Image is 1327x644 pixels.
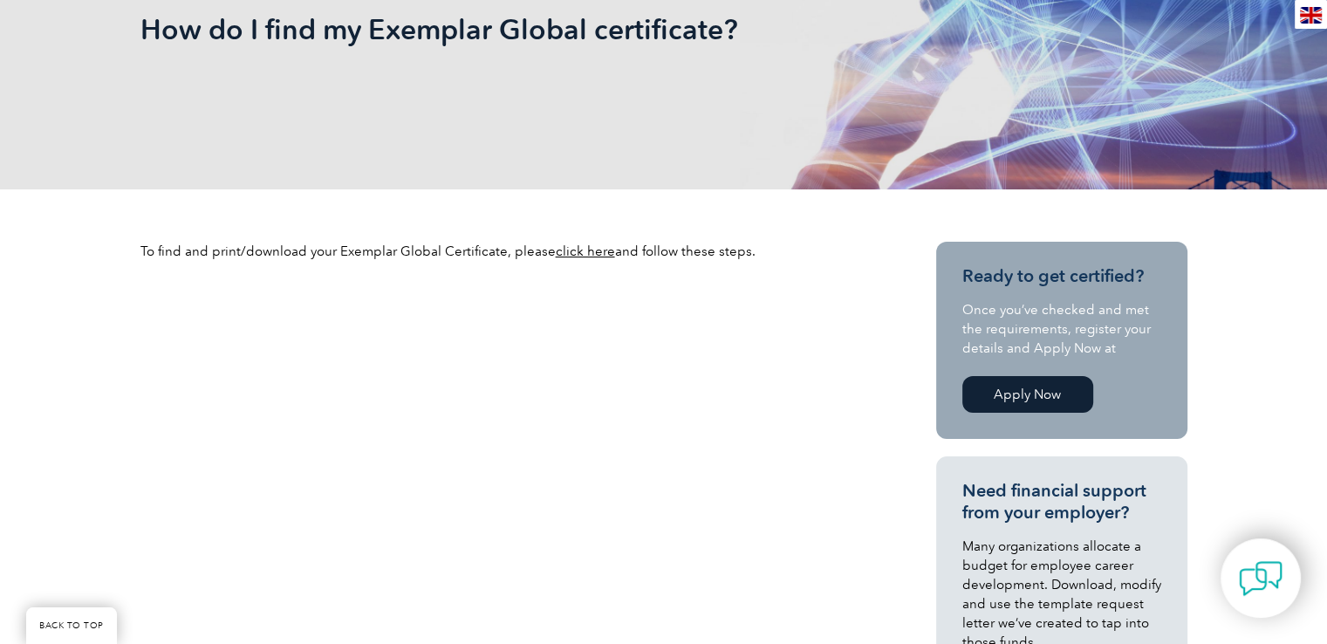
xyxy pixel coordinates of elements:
p: Once you’ve checked and met the requirements, register your details and Apply Now at [962,300,1161,358]
h3: Need financial support from your employer? [962,480,1161,524]
h1: How do I find my Exemplar Global certificate? [140,12,811,46]
a: Apply Now [962,376,1093,413]
h3: Ready to get certified? [962,265,1161,287]
a: BACK TO TOP [26,607,117,644]
img: contact-chat.png [1239,557,1283,600]
a: click here [556,243,615,259]
img: en [1300,7,1322,24]
p: To find and print/download your Exemplar Global Certificate, please and follow these steps. [140,242,873,261]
